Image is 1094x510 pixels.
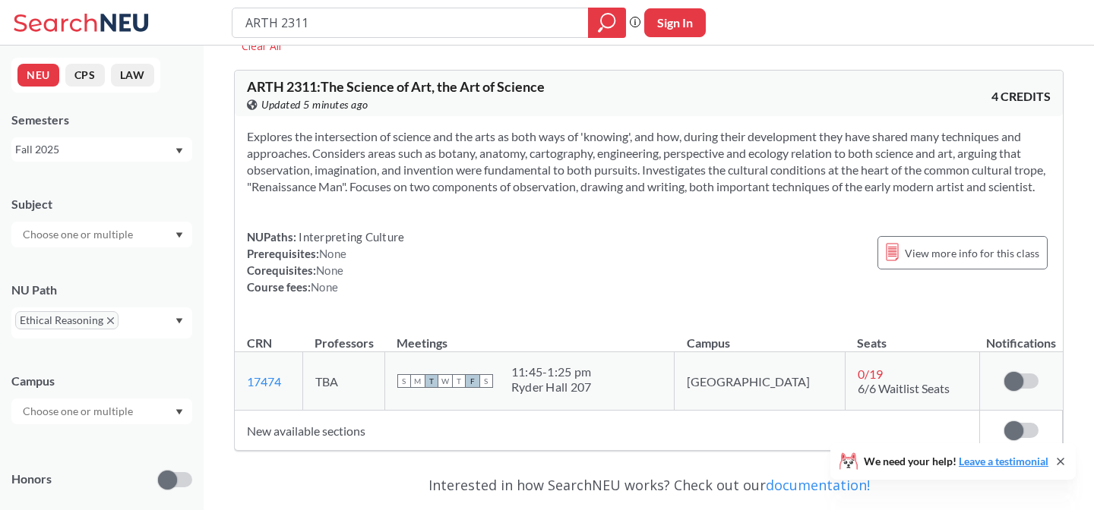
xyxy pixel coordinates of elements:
[234,35,289,58] div: Clear All
[11,112,192,128] div: Semesters
[845,320,979,352] th: Seats
[175,148,183,154] svg: Dropdown arrow
[858,367,883,381] span: 0 / 19
[980,320,1063,352] th: Notifications
[864,456,1048,467] span: We need your help!
[452,374,466,388] span: T
[316,263,343,277] span: None
[302,320,384,352] th: Professors
[15,141,174,158] div: Fall 2025
[397,374,411,388] span: S
[675,320,846,352] th: Campus
[11,137,192,162] div: Fall 2025Dropdown arrow
[175,409,183,415] svg: Dropdown arrow
[11,471,52,488] p: Honors
[175,232,183,238] svg: Dropdown arrow
[65,64,105,87] button: CPS
[15,225,143,244] input: Choose one or multiple
[15,402,143,420] input: Choose one or multiple
[479,374,493,388] span: S
[319,247,346,260] span: None
[244,10,577,36] input: Class, professor, course number, "phrase"
[175,318,183,324] svg: Dropdown arrow
[905,244,1039,263] span: View more info for this class
[15,311,119,329] span: Ethical ReasoningX to remove pill
[411,374,425,388] span: M
[11,282,192,298] div: NU Path
[511,364,592,379] div: 11:45 - 1:25 pm
[766,476,870,494] a: documentation!
[311,280,338,294] span: None
[17,64,59,87] button: NEU
[384,320,674,352] th: Meetings
[466,374,479,388] span: F
[675,352,846,411] td: [GEOGRAPHIC_DATA]
[302,352,384,411] td: TBA
[247,78,545,95] span: ARTH 2311 : The Science of Art, the Art of Science
[511,379,592,395] div: Ryder Hall 207
[296,230,404,244] span: Interpreting Culture
[11,373,192,389] div: Campus
[247,374,281,389] a: 17474
[11,307,192,338] div: Ethical ReasoningX to remove pillDropdown arrow
[11,222,192,247] div: Dropdown arrow
[644,8,706,37] button: Sign In
[425,374,438,388] span: T
[858,381,950,395] span: 6/6 Waitlist Seats
[111,64,154,87] button: LAW
[588,8,626,38] div: magnifying glass
[247,335,272,351] div: CRN
[11,196,192,212] div: Subject
[261,96,368,113] span: Updated 5 minutes ago
[959,455,1048,467] a: Leave a testimonial
[991,88,1051,105] span: 4 CREDITS
[11,398,192,424] div: Dropdown arrow
[234,463,1064,507] div: Interested in how SearchNEU works? Check out our
[235,411,980,451] td: New available sections
[247,128,1051,195] section: Explores the intersection of science and the arts as both ways of 'knowing', and how, during thei...
[107,317,114,324] svg: X to remove pill
[598,12,616,33] svg: magnifying glass
[438,374,452,388] span: W
[247,228,404,295] div: NUPaths: Prerequisites: Corequisites: Course fees:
